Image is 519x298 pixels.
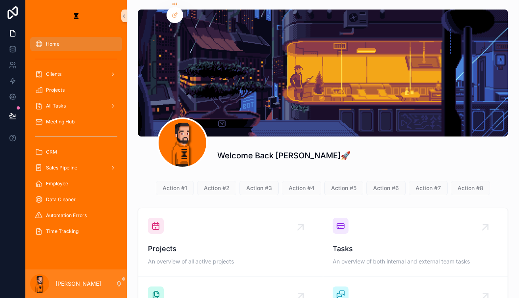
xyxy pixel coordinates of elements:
[46,87,65,93] span: Projects
[46,196,76,203] span: Data Cleaner
[333,243,498,254] span: Tasks
[30,177,122,191] a: Employee
[30,99,122,113] a: All Tasks
[46,181,68,187] span: Employee
[46,103,66,109] span: All Tasks
[46,165,77,171] span: Sales Pipeline
[148,243,313,254] span: Projects
[46,41,59,47] span: Home
[30,208,122,223] a: Automation Errors
[30,192,122,207] a: Data Cleaner
[46,212,87,219] span: Automation Errors
[46,149,57,155] span: CRM
[56,280,101,288] p: [PERSON_NAME]
[46,71,61,77] span: Clients
[333,258,498,265] span: An overview of both internal and external team tasks
[138,208,323,277] a: ProjectsAn overview of all active projects
[148,258,313,265] span: An overview of all active projects
[30,37,122,51] a: Home
[30,67,122,81] a: Clients
[46,119,75,125] span: Meeting Hub
[30,145,122,159] a: CRM
[70,10,82,22] img: App logo
[30,115,122,129] a: Meeting Hub
[323,208,508,277] a: TasksAn overview of both internal and external team tasks
[30,83,122,97] a: Projects
[25,32,127,248] div: scrollable content
[217,150,350,161] h1: Welcome Back [PERSON_NAME]🚀
[30,161,122,175] a: Sales Pipeline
